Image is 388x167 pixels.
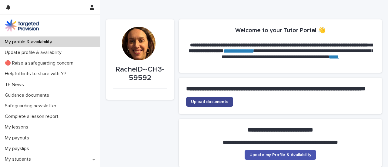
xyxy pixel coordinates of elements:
p: 🔴 Raise a safeguarding concern [2,60,78,66]
p: Helpful hints to share with YP [2,71,71,77]
span: Upload documents [191,100,228,104]
h2: Welcome to your Tutor Portal 👋 [235,27,326,34]
p: My payslips [2,146,34,152]
p: TP News [2,82,29,88]
span: Update my Profile & Availability [249,153,311,157]
a: Upload documents [186,97,233,107]
a: Update my Profile & Availability [245,150,316,160]
p: Complete a lesson report [2,114,63,119]
p: Guidance documents [2,92,54,98]
p: Safeguarding newsletter [2,103,61,109]
img: M5nRWzHhSzIhMunXDL62 [5,19,39,32]
p: My lessons [2,124,33,130]
p: Update profile & availability [2,50,66,55]
p: My students [2,156,36,162]
p: My profile & availability [2,39,57,45]
p: RachelD--CH3-59592 [113,65,167,83]
p: My payouts [2,135,34,141]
